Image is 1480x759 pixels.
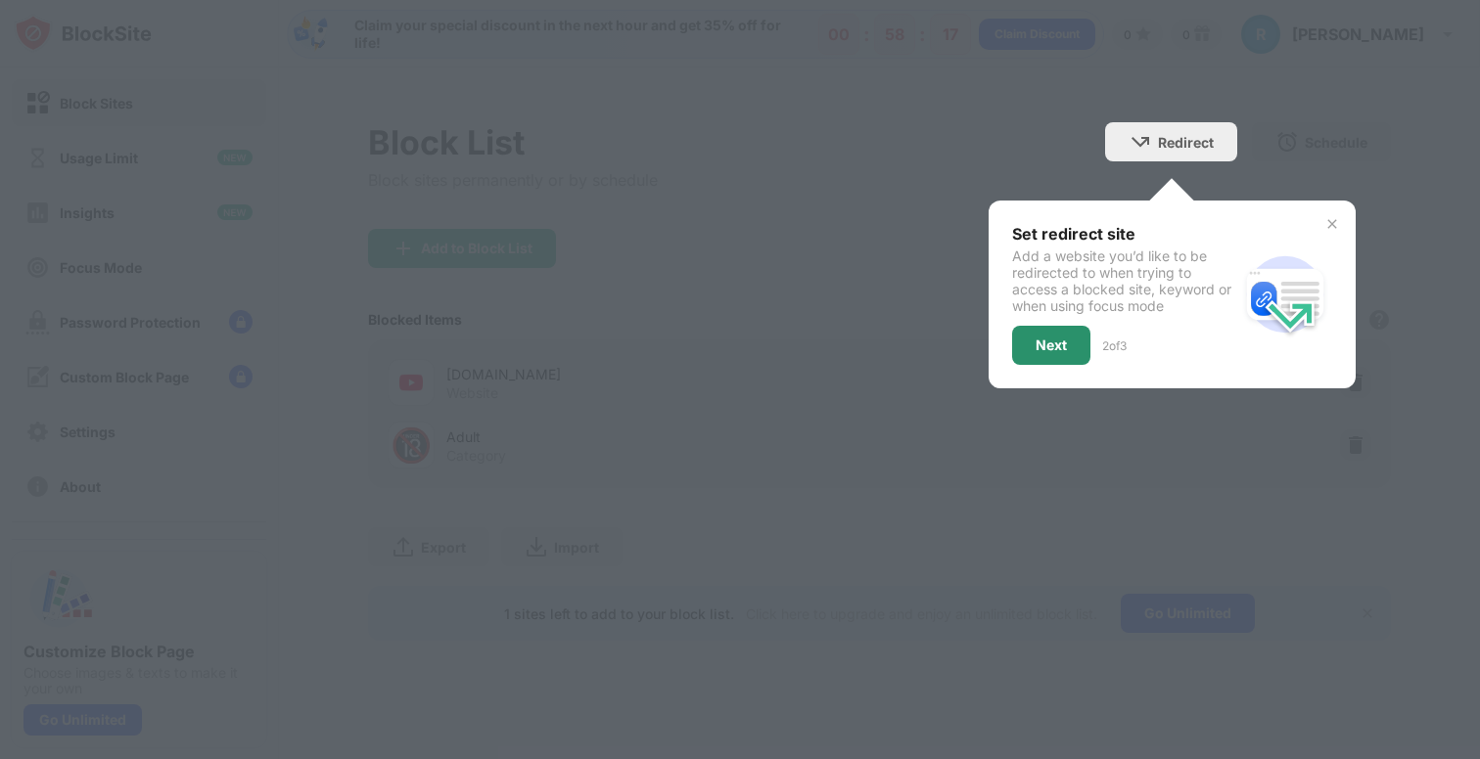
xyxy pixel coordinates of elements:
div: Redirect [1158,134,1214,151]
div: Next [1036,337,1067,353]
img: x-button.svg [1324,216,1340,232]
div: 2 of 3 [1102,338,1127,353]
div: Set redirect site [1012,224,1238,244]
div: Add a website you’d like to be redirected to when trying to access a blocked site, keyword or whe... [1012,247,1238,314]
img: redirect.svg [1238,247,1332,341]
